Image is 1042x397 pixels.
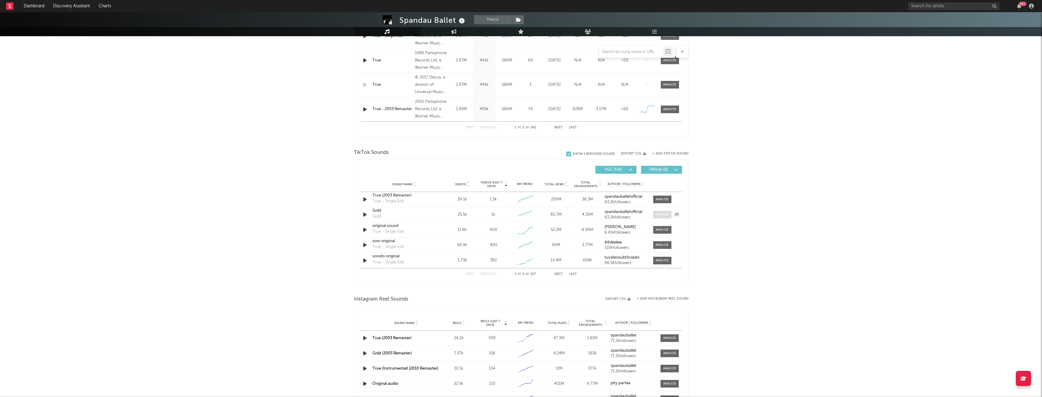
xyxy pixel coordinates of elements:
[544,366,574,372] div: 11M
[542,242,570,248] div: 90M
[444,366,474,372] div: 10.1k
[474,106,494,112] div: 405k
[490,257,497,263] div: 382
[605,231,647,235] div: 6.41k followers
[490,242,497,248] div: 400
[652,152,688,155] button: + Add TikTok Sound
[573,197,601,203] div: 38.3M
[611,349,636,353] strong: spandauballet
[372,193,436,199] a: True (2003 Remaster)
[542,212,570,218] div: 65.7M
[1017,4,1021,9] button: 99+
[477,366,507,372] div: 134
[573,242,601,248] div: 3.77M
[372,367,438,371] a: True (Instrumental) [2010 Remaster]
[415,50,448,71] div: 1986 Parlophone Records Ltd, a Warner Music Group Company
[544,335,574,341] div: 47.3M
[520,57,541,64] div: 60
[637,297,688,301] button: + Add Instagram Reel Sound
[542,227,570,233] div: 52.2M
[1019,2,1026,6] div: 99 +
[491,212,495,218] div: 1k
[605,200,647,204] div: 63.2k followers
[611,349,656,353] a: spandauballet
[497,106,517,112] div: 566M
[577,381,608,387] div: 9.77M
[525,273,529,276] span: of
[451,57,471,64] div: 2.87M
[372,106,412,112] a: True - 2003 Remaster
[611,364,636,368] strong: spandauballet
[372,229,404,235] div: True - Single Edit
[525,126,529,129] span: of
[394,321,415,325] span: Sound Name
[372,214,381,220] div: Gold
[399,15,466,25] div: Spandau Ballet
[372,244,404,250] div: True - Single Edit
[908,2,999,10] input: Search for artists
[497,57,517,64] div: 566M
[605,256,639,259] strong: tuvideosubtitulado
[611,381,656,385] a: pity.partea
[518,273,521,276] span: to
[372,82,412,88] div: True
[611,333,636,337] strong: spandauballet
[477,319,504,327] span: Reels (last 7 days)
[615,82,635,88] div: N/A
[599,50,663,54] input: Search by song name or URL
[372,238,436,244] a: som original
[444,381,474,387] div: 32.5k
[591,57,612,64] div: N/A
[605,256,647,260] a: tuvideosubtitulado
[544,106,565,112] div: [DATE]
[497,82,517,88] div: 566M
[372,198,404,204] div: True - Single Edit
[448,257,476,263] div: 5.73k
[544,350,574,357] div: 4.24M
[621,152,646,155] button: Export CSV
[611,364,656,368] a: spandauballet
[641,166,682,174] button: Official(11)
[631,297,688,301] div: + Add Instagram Reel Sound
[608,182,640,186] span: Author / Followers
[605,297,631,301] button: Export CSV
[354,149,389,156] span: TikTok Sounds
[554,126,563,129] button: Next
[490,227,497,233] div: 600
[573,212,601,218] div: 4.35M
[372,253,436,259] a: sonido original
[542,257,570,263] div: 13.4M
[372,57,412,64] div: True
[520,82,541,88] div: 1
[554,273,563,276] button: Next
[544,82,565,88] div: [DATE]
[573,227,601,233] div: 8.99M
[605,261,647,265] div: 88.9k followers
[511,182,539,186] div: 6M Trend
[611,369,656,374] div: 71.2k followers
[448,242,476,248] div: 90.9k
[545,183,564,186] span: Total Views
[465,273,474,276] button: First
[372,336,412,340] a: True (2003 Remaster)
[573,181,598,188] span: Total Engagements
[474,82,494,88] div: 441k
[451,82,471,88] div: 2.87M
[448,197,476,203] div: 39.1k
[615,57,635,64] div: <5%
[448,212,476,218] div: 25.5k
[477,381,507,387] div: 120
[415,98,448,120] div: 2010 Parlophone Records Ltd, a Warner Music Group Company
[455,183,466,186] span: Videos
[548,321,566,325] span: Total Plays
[474,57,494,64] div: 441k
[509,124,542,131] div: 1 5 242
[372,259,404,266] div: True - Single Edit
[568,82,588,88] div: N/A
[573,152,615,156] div: Show 1 Removed Sound
[605,215,647,220] div: 63.2k followers
[611,339,656,343] div: 71.2k followers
